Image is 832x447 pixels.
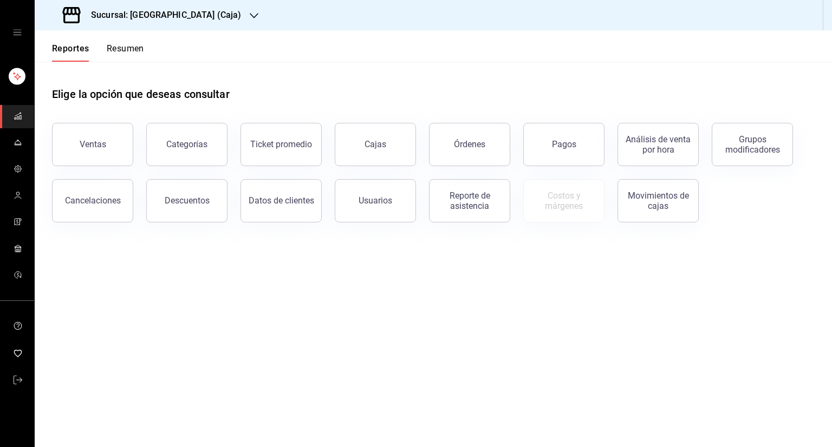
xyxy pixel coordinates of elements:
[249,195,314,206] div: Datos de clientes
[523,179,604,222] button: Contrata inventarios para ver este reporte
[617,179,699,222] button: Movimientos de cajas
[52,179,133,222] button: Cancelaciones
[146,179,227,222] button: Descuentos
[52,86,230,102] h1: Elige la opción que deseas consultar
[250,139,312,149] div: Ticket promedio
[52,123,133,166] button: Ventas
[107,43,144,62] button: Resumen
[523,123,604,166] button: Pagos
[454,139,485,149] div: Órdenes
[625,134,692,155] div: Análisis de venta por hora
[712,123,793,166] button: Grupos modificadores
[82,9,241,22] h3: Sucursal: [GEOGRAPHIC_DATA] (Caja)
[335,179,416,222] button: Usuarios
[80,139,106,149] div: Ventas
[13,28,22,37] button: open drawer
[166,139,207,149] div: Categorías
[359,195,392,206] div: Usuarios
[429,179,510,222] button: Reporte de asistencia
[429,123,510,166] button: Órdenes
[436,190,503,211] div: Reporte de asistencia
[52,43,89,62] button: Reportes
[52,43,144,62] div: navigation tabs
[530,190,597,211] div: Costos y márgenes
[365,139,386,149] div: Cajas
[552,139,576,149] div: Pagos
[335,123,416,166] button: Cajas
[165,195,210,206] div: Descuentos
[240,123,322,166] button: Ticket promedio
[617,123,699,166] button: Análisis de venta por hora
[719,134,786,155] div: Grupos modificadores
[240,179,322,222] button: Datos de clientes
[625,190,692,211] div: Movimientos de cajas
[65,195,121,206] div: Cancelaciones
[146,123,227,166] button: Categorías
